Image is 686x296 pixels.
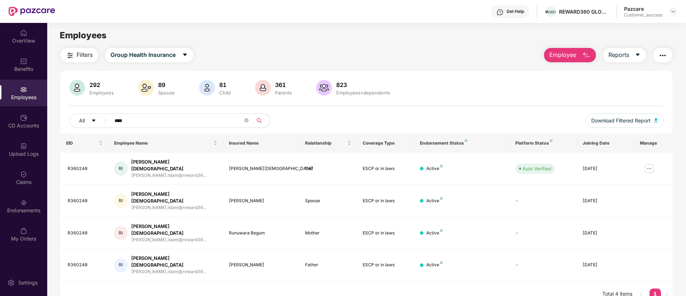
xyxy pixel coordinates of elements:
div: [PERSON_NAME][DEMOGRAPHIC_DATA] [131,255,217,268]
img: svg+xml;base64,PHN2ZyBpZD0iQ2xhaW0iIHhtbG5zPSJodHRwOi8vd3d3LnczLm9yZy8yMDAwL3N2ZyIgd2lkdGg9IjIwIi... [20,171,27,178]
span: Reports [608,50,629,59]
span: Download Filtered Report [591,117,651,125]
img: svg+xml;base64,PHN2ZyBpZD0iRW5kb3JzZW1lbnRzIiB4bWxucz0iaHR0cDovL3d3dy53My5vcmcvMjAwMC9zdmciIHdpZH... [20,199,27,206]
img: svg+xml;base64,PHN2ZyB4bWxucz0iaHR0cDovL3d3dy53My5vcmcvMjAwMC9zdmciIHhtbG5zOnhsaW5rPSJodHRwOi8vd3... [69,80,85,96]
div: Mother [305,230,351,237]
img: svg+xml;base64,PHN2ZyBpZD0iVXBsb2FkX0xvZ3MiIGRhdGEtbmFtZT0iVXBsb2FkIExvZ3MiIHhtbG5zPSJodHRwOi8vd3... [20,142,27,150]
button: Filters [60,48,98,62]
div: 89 [157,81,176,88]
div: Self [305,165,351,172]
div: R360248 [68,198,103,204]
div: Active [426,262,443,268]
div: REWARD360 GLOBAL SERVICES PRIVATE LIMITED [559,8,609,15]
div: 292 [88,81,115,88]
img: svg+xml;base64,PHN2ZyB4bWxucz0iaHR0cDovL3d3dy53My5vcmcvMjAwMC9zdmciIHdpZHRoPSI4IiBoZWlnaHQ9IjgiIH... [440,261,443,264]
td: - [510,185,577,217]
img: svg+xml;base64,PHN2ZyB4bWxucz0iaHR0cDovL3d3dy53My5vcmcvMjAwMC9zdmciIHdpZHRoPSI4IiBoZWlnaHQ9IjgiIH... [440,229,443,232]
div: [PERSON_NAME].islam@reward36... [131,237,217,243]
img: svg+xml;base64,PHN2ZyB4bWxucz0iaHR0cDovL3d3dy53My5vcmcvMjAwMC9zdmciIHdpZHRoPSIyNCIgaGVpZ2h0PSIyNC... [658,51,667,60]
img: svg+xml;base64,PHN2ZyB4bWxucz0iaHR0cDovL3d3dy53My5vcmcvMjAwMC9zdmciIHdpZHRoPSI4IiBoZWlnaHQ9IjgiIH... [465,139,467,142]
div: [PERSON_NAME].islam@reward36... [131,204,217,211]
div: Active [426,198,443,204]
img: R360%20LOGO.png [545,11,556,14]
img: svg+xml;base64,PHN2ZyBpZD0iQmVuZWZpdHMiIHhtbG5zPSJodHRwOi8vd3d3LnczLm9yZy8yMDAwL3N2ZyIgd2lkdGg9Ij... [20,58,27,65]
img: svg+xml;base64,PHN2ZyBpZD0iRHJvcGRvd24tMzJ4MzIiIHhtbG5zPSJodHRwOi8vd3d3LnczLm9yZy8yMDAwL3N2ZyIgd2... [670,9,676,14]
span: search [252,118,266,123]
div: [DATE] [583,230,628,237]
th: Employee Name [108,134,223,153]
div: [PERSON_NAME][DEMOGRAPHIC_DATA] [229,165,294,172]
span: Relationship [305,140,346,146]
div: [PERSON_NAME] [229,262,294,268]
button: Reportscaret-down [603,48,646,62]
div: 81 [218,81,232,88]
div: Active [426,165,443,172]
td: - [510,217,577,249]
span: Employees [60,30,107,40]
div: [PERSON_NAME].islam@reward36... [131,268,217,275]
img: svg+xml;base64,PHN2ZyB4bWxucz0iaHR0cDovL3d3dy53My5vcmcvMjAwMC9zdmciIHhtbG5zOnhsaW5rPSJodHRwOi8vd3... [654,118,658,122]
span: close-circle [244,117,249,124]
img: svg+xml;base64,PHN2ZyBpZD0iTXlfT3JkZXJzIiBkYXRhLW5hbWU9Ik15IE9yZGVycyIgeG1sbnM9Imh0dHA6Ly93d3cudz... [20,227,27,234]
div: [PERSON_NAME][DEMOGRAPHIC_DATA] [131,191,217,204]
div: Spouse [157,90,176,96]
div: Child [218,90,232,96]
div: [DATE] [583,262,628,268]
div: Platform Status [515,140,571,146]
div: [PERSON_NAME][DEMOGRAPHIC_DATA] [131,159,217,172]
img: svg+xml;base64,PHN2ZyB4bWxucz0iaHR0cDovL3d3dy53My5vcmcvMjAwMC9zdmciIHdpZHRoPSI4IiBoZWlnaHQ9IjgiIH... [440,197,443,200]
img: svg+xml;base64,PHN2ZyBpZD0iSGVscC0zMngzMiIgeG1sbnM9Imh0dHA6Ly93d3cudzMub3JnLzIwMDAvc3ZnIiB3aWR0aD... [496,9,504,16]
img: svg+xml;base64,PHN2ZyBpZD0iU2V0dGluZy0yMHgyMCIgeG1sbnM9Imh0dHA6Ly93d3cudzMub3JnLzIwMDAvc3ZnIiB3aW... [8,279,15,286]
div: Active [426,230,443,237]
th: Relationship [299,134,357,153]
div: [PERSON_NAME].islam@reward36... [131,172,217,179]
span: Group Health Insurance [111,50,176,59]
div: Runuwara Begum [229,230,294,237]
button: Employee [544,48,596,62]
div: R360248 [68,230,103,237]
span: All [79,117,85,125]
div: RI [114,258,128,272]
div: Parents [274,90,293,96]
img: svg+xml;base64,PHN2ZyB4bWxucz0iaHR0cDovL3d3dy53My5vcmcvMjAwMC9zdmciIHdpZHRoPSIyNCIgaGVpZ2h0PSIyNC... [66,51,74,60]
div: Get Help [506,9,524,14]
span: Employee [549,50,576,59]
div: [PERSON_NAME][DEMOGRAPHIC_DATA] [131,223,217,237]
button: Allcaret-down [69,113,113,128]
span: Filters [77,50,93,59]
div: [DATE] [583,198,628,204]
button: Group Health Insurancecaret-down [105,48,193,62]
img: svg+xml;base64,PHN2ZyB4bWxucz0iaHR0cDovL3d3dy53My5vcmcvMjAwMC9zdmciIHhtbG5zOnhsaW5rPSJodHRwOi8vd3... [199,80,215,96]
th: EID [60,134,108,153]
span: caret-down [91,118,96,124]
div: [PERSON_NAME] [229,198,294,204]
div: ESCP or in laws [363,262,408,268]
img: svg+xml;base64,PHN2ZyBpZD0iQ0RfQWNjb3VudHMiIGRhdGEtbmFtZT0iQ0QgQWNjb3VudHMiIHhtbG5zPSJodHRwOi8vd3... [20,114,27,121]
div: [DATE] [583,165,628,172]
span: caret-down [635,52,641,58]
img: svg+xml;base64,PHN2ZyB4bWxucz0iaHR0cDovL3d3dy53My5vcmcvMjAwMC9zdmciIHdpZHRoPSI4IiBoZWlnaHQ9IjgiIH... [550,139,553,142]
img: svg+xml;base64,PHN2ZyB4bWxucz0iaHR0cDovL3d3dy53My5vcmcvMjAwMC9zdmciIHhtbG5zOnhsaW5rPSJodHRwOi8vd3... [316,80,332,96]
img: svg+xml;base64,PHN2ZyB4bWxucz0iaHR0cDovL3d3dy53My5vcmcvMjAwMC9zdmciIHhtbG5zOnhsaW5rPSJodHRwOi8vd3... [138,80,154,96]
img: manageButton [643,163,655,174]
div: Employees+dependents [335,90,392,96]
div: R360248 [68,165,103,172]
img: svg+xml;base64,PHN2ZyB4bWxucz0iaHR0cDovL3d3dy53My5vcmcvMjAwMC9zdmciIHhtbG5zOnhsaW5rPSJodHRwOi8vd3... [255,80,271,96]
div: ESCP or in laws [363,198,408,204]
div: ESCP or in laws [363,165,408,172]
div: RI [114,194,128,208]
th: Coverage Type [357,134,414,153]
div: RI [114,226,128,240]
img: svg+xml;base64,PHN2ZyBpZD0iRW1wbG95ZWVzIiB4bWxucz0iaHR0cDovL3d3dy53My5vcmcvMjAwMC9zdmciIHdpZHRoPS... [20,86,27,93]
button: search [252,113,270,128]
div: R360248 [68,262,103,268]
span: caret-down [182,52,188,58]
div: 823 [335,81,392,88]
div: Spouse [305,198,351,204]
span: close-circle [244,118,249,122]
th: Joining Date [577,134,634,153]
img: New Pazcare Logo [9,7,55,16]
div: Endorsement Status [420,140,504,146]
div: Auto Verified [523,165,551,172]
span: EID [66,140,97,146]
